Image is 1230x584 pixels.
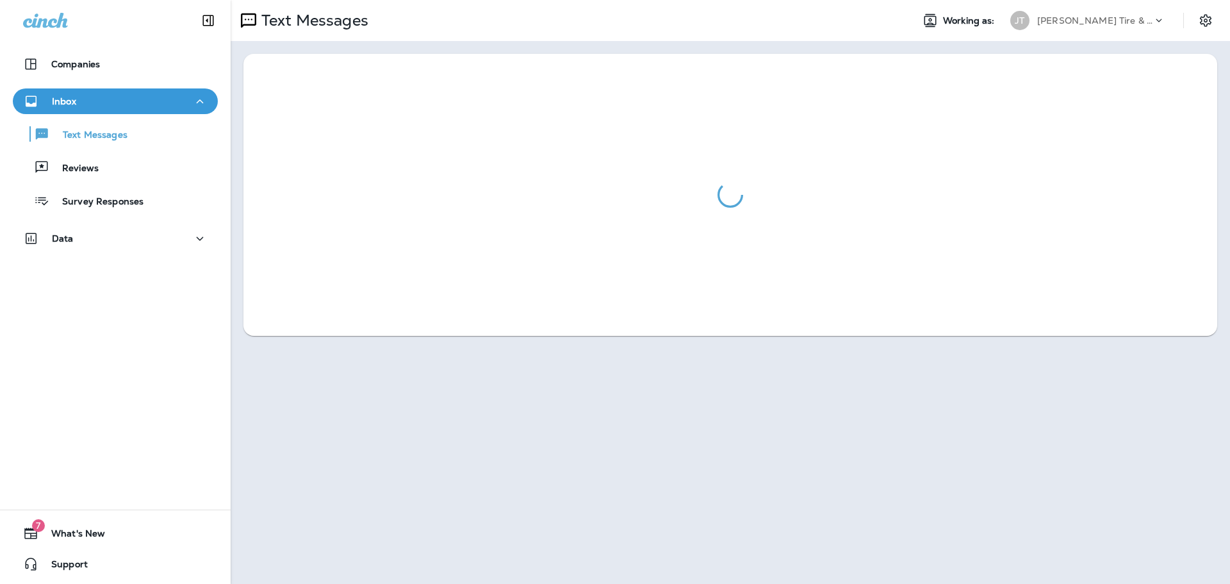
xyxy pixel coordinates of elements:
[13,187,218,214] button: Survey Responses
[1010,11,1029,30] div: JT
[13,226,218,251] button: Data
[38,528,105,544] span: What's New
[51,59,100,69] p: Companies
[13,551,218,577] button: Support
[52,96,76,106] p: Inbox
[50,129,127,142] p: Text Messages
[13,88,218,114] button: Inbox
[943,15,997,26] span: Working as:
[13,121,218,147] button: Text Messages
[49,196,143,208] p: Survey Responses
[1037,15,1152,26] p: [PERSON_NAME] Tire & Auto
[49,163,99,175] p: Reviews
[52,233,74,244] p: Data
[13,51,218,77] button: Companies
[190,8,226,33] button: Collapse Sidebar
[13,154,218,181] button: Reviews
[1194,9,1217,32] button: Settings
[32,519,45,532] span: 7
[38,559,88,574] span: Support
[256,11,368,30] p: Text Messages
[13,521,218,546] button: 7What's New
